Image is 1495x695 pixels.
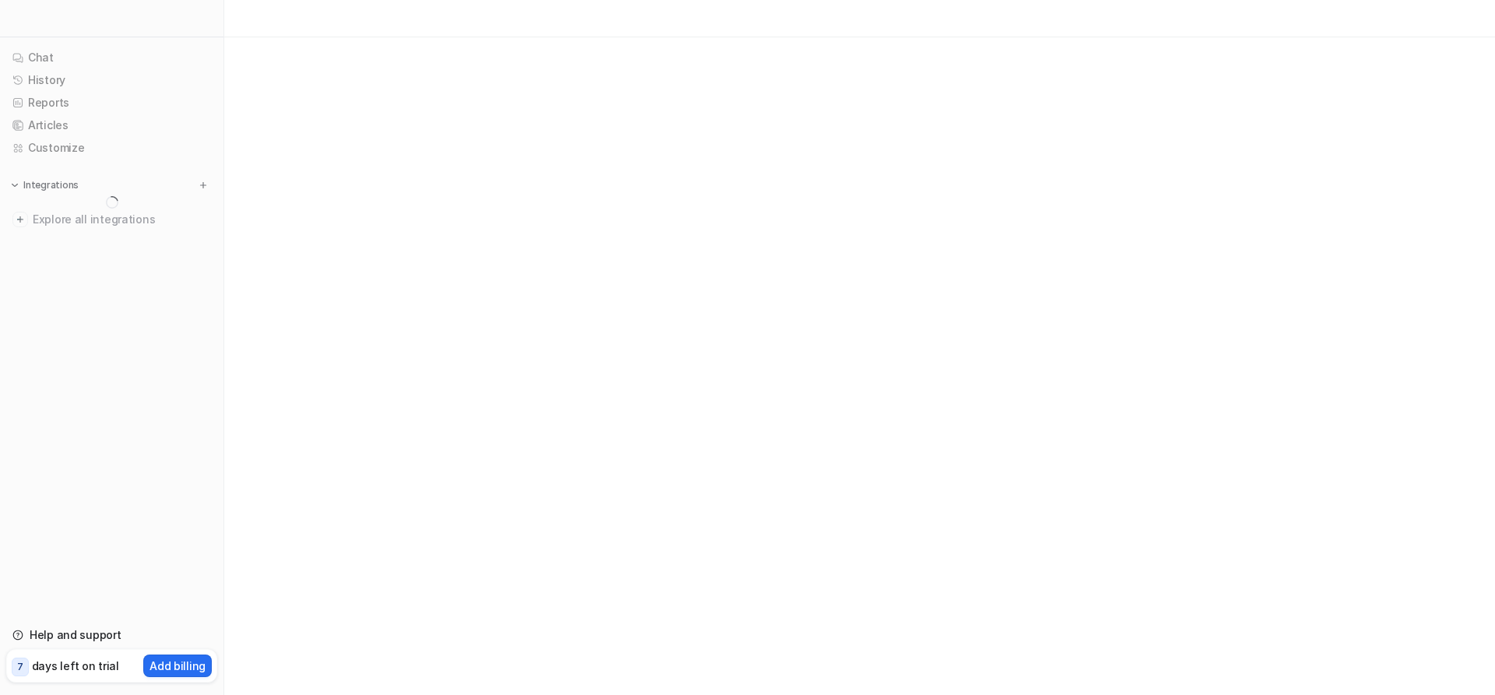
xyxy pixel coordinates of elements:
[9,180,20,191] img: expand menu
[6,209,217,230] a: Explore all integrations
[33,207,211,232] span: Explore all integrations
[6,114,217,136] a: Articles
[6,47,217,68] a: Chat
[32,658,119,674] p: days left on trial
[12,212,28,227] img: explore all integrations
[6,69,217,91] a: History
[6,92,217,114] a: Reports
[6,624,217,646] a: Help and support
[6,137,217,159] a: Customize
[17,660,23,674] p: 7
[6,177,83,193] button: Integrations
[143,655,212,677] button: Add billing
[23,179,79,191] p: Integrations
[149,658,206,674] p: Add billing
[198,180,209,191] img: menu_add.svg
